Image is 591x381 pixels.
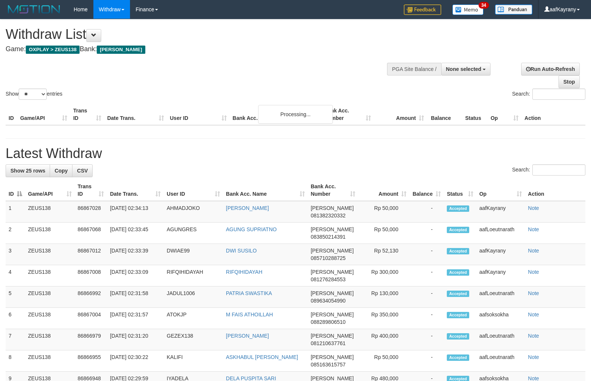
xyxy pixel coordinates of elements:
td: - [409,329,444,350]
a: PATRIA SWASTIKA [226,290,272,296]
td: 86867008 [75,265,107,286]
td: [DATE] 02:31:58 [107,286,164,308]
span: [PERSON_NAME] [311,248,354,254]
th: Balance: activate to sort column ascending [409,180,444,201]
td: 7 [6,329,25,350]
span: Accepted [447,248,469,254]
th: Bank Acc. Number [321,104,374,125]
td: Rp 400,000 [358,329,409,350]
th: ID: activate to sort column descending [6,180,25,201]
th: Action [522,104,585,125]
td: Rp 52,130 [358,244,409,265]
td: KALIFI [164,350,223,372]
td: AHMADJOKO [164,201,223,223]
span: Accepted [447,354,469,361]
th: Trans ID [70,104,104,125]
td: aafLoeutnarath [476,329,525,350]
a: ASKHABUL [PERSON_NAME] [226,354,298,360]
th: ID [6,104,17,125]
span: Copy 081382320332 to clipboard [311,213,346,219]
td: 2 [6,223,25,244]
span: [PERSON_NAME] [311,226,354,232]
a: RIFQIHIDAYAH [226,269,263,275]
input: Search: [532,89,585,100]
th: User ID: activate to sort column ascending [164,180,223,201]
span: Copy 083850214391 to clipboard [311,234,346,240]
td: aafLoeutnarath [476,350,525,372]
span: 34 [479,2,489,9]
h4: Game: Bank: [6,46,387,53]
a: Copy [50,164,72,177]
span: [PERSON_NAME] [97,46,145,54]
td: - [409,286,444,308]
th: Action [525,180,585,201]
td: 86867028 [75,201,107,223]
a: Note [528,290,539,296]
td: ZEUS138 [25,286,75,308]
span: None selected [446,66,482,72]
span: Copy 081276284553 to clipboard [311,276,346,282]
td: ATOKJP [164,308,223,329]
td: 6 [6,308,25,329]
td: ZEUS138 [25,201,75,223]
input: Search: [532,164,585,176]
td: [DATE] 02:33:45 [107,223,164,244]
img: Feedback.jpg [404,4,441,15]
span: Accepted [447,227,469,233]
td: [DATE] 02:30:22 [107,350,164,372]
a: Note [528,333,539,339]
a: Note [528,354,539,360]
img: Button%20Memo.svg [452,4,484,15]
td: - [409,244,444,265]
a: [PERSON_NAME] [226,333,269,339]
label: Search: [512,89,585,100]
span: Show 25 rows [10,168,45,174]
td: Rp 50,000 [358,223,409,244]
th: Amount: activate to sort column ascending [358,180,409,201]
a: CSV [72,164,93,177]
th: Game/API [17,104,70,125]
select: Showentries [19,89,47,100]
a: Note [528,205,539,211]
span: Accepted [447,333,469,340]
td: aafKayrany [476,201,525,223]
td: ZEUS138 [25,223,75,244]
a: AGUNG SUPRIATNO [226,226,277,232]
td: [DATE] 02:31:57 [107,308,164,329]
a: Show 25 rows [6,164,50,177]
span: Copy 088289806510 to clipboard [311,319,346,325]
td: Rp 350,000 [358,308,409,329]
td: Rp 300,000 [358,265,409,286]
th: Balance [427,104,462,125]
td: 1 [6,201,25,223]
a: DWI SUSILO [226,248,257,254]
th: Bank Acc. Number: activate to sort column ascending [308,180,359,201]
th: Date Trans. [104,104,167,125]
img: panduan.png [495,4,532,15]
th: Op [488,104,522,125]
td: - [409,308,444,329]
th: Date Trans.: activate to sort column ascending [107,180,164,201]
a: Stop [558,75,580,88]
span: [PERSON_NAME] [311,312,354,317]
td: Rp 130,000 [358,286,409,308]
td: ZEUS138 [25,329,75,350]
td: - [409,201,444,223]
td: 86867004 [75,308,107,329]
td: aafKayrany [476,244,525,265]
td: GEZEX138 [164,329,223,350]
span: Copy 081210637761 to clipboard [311,340,346,346]
td: aafLoeutnarath [476,223,525,244]
td: 4 [6,265,25,286]
td: 86866955 [75,350,107,372]
span: Copy 089634054990 to clipboard [311,298,346,304]
td: - [409,265,444,286]
td: aafLoeutnarath [476,286,525,308]
a: Run Auto-Refresh [521,63,580,75]
th: Op: activate to sort column ascending [476,180,525,201]
span: Accepted [447,205,469,212]
a: Note [528,226,539,232]
span: Accepted [447,291,469,297]
td: aafsoksokha [476,308,525,329]
td: ZEUS138 [25,350,75,372]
